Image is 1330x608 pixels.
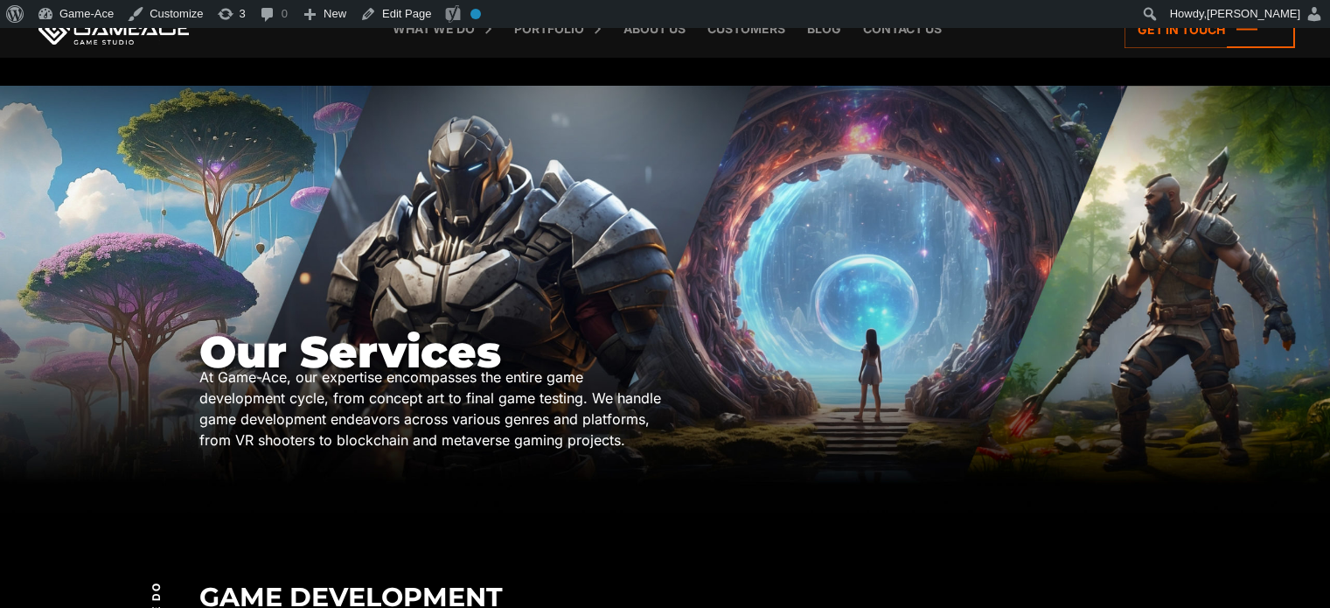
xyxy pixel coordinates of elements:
[1125,10,1295,48] a: Get in touch
[199,367,665,451] div: At Game-Ace, our expertise encompasses the entire game development cycle, from concept art to fin...
[1207,7,1300,20] span: [PERSON_NAME]
[470,9,481,19] div: No index
[199,328,665,376] h1: Our Services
